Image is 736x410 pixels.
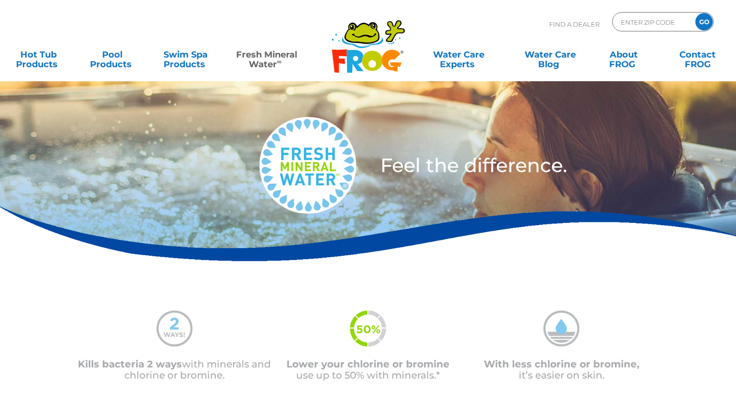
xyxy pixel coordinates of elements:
img: mineral-water-2-ways [156,310,193,347]
span: Lower your chlorine or bromine [286,358,450,370]
img: fresh-mineral-water-logo-medium [259,117,356,214]
a: ContactFROG [669,45,726,64]
span: Kills bacteria 2 ways [78,358,182,370]
input: GO [695,13,713,30]
a: AboutFROG [595,45,652,64]
p: it’s easier on skin. [465,359,659,381]
sup: ∞ [277,58,282,65]
p: use up to 50% with minerals.* [271,359,465,381]
input: Zip Code Form [620,15,685,29]
a: Fresh MineralWater∞ [231,45,302,64]
a: Water CareExperts [412,45,505,64]
img: fmw-50percent-icon [350,310,386,347]
img: mineral-water-less-chlorine [543,310,580,347]
a: Hot TubProducts [10,45,67,64]
span: With less chlorine or bromine, [484,358,639,370]
p: Find A Dealer [549,12,600,36]
a: PoolProducts [83,45,140,64]
a: Swim SpaProducts [157,45,214,64]
a: Water CareBlog [522,45,579,64]
h3: Feel the difference. [380,156,675,175]
p: with minerals and chlorine or bromine. [78,359,271,381]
